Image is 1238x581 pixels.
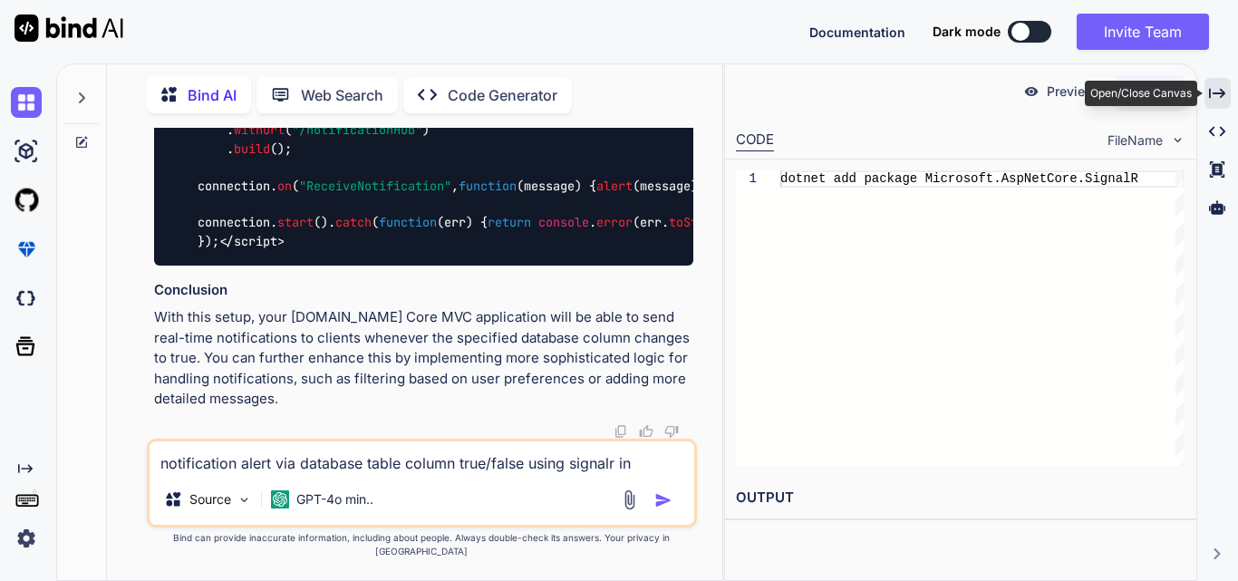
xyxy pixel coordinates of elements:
img: Bind AI [15,15,123,42]
div: 1 [736,170,757,188]
img: githubLight [11,185,42,216]
span: </ > [219,233,285,249]
p: Bind can provide inaccurate information, including about people. Always double-check its answers.... [147,531,697,558]
span: build [234,140,270,157]
p: Preview [1047,82,1096,101]
span: console [538,215,589,231]
img: chevron down [1170,132,1185,148]
img: preview [1023,83,1040,100]
span: err [444,215,466,231]
img: Pick Models [237,492,252,508]
button: Invite Team [1077,14,1209,50]
img: settings [11,523,42,554]
img: icon [654,491,672,509]
img: darkCloudIdeIcon [11,283,42,314]
span: dotnet add package Microsoft.AspNetCore.SignalR [780,171,1138,186]
h2: OUTPUT [725,477,1196,519]
p: With this setup, your [DOMAIN_NAME] Core MVC application will be able to send real-time notificat... [154,307,693,410]
button: Documentation [809,23,905,42]
span: on [277,178,292,194]
span: function [459,178,517,194]
span: alert [596,178,633,194]
span: Documentation [809,24,905,40]
span: Dark mode [933,23,1001,41]
img: premium [11,234,42,265]
span: message [524,178,575,194]
p: Code Generator [448,84,557,106]
span: script [234,233,277,249]
img: attachment [619,489,640,510]
span: function [379,215,437,231]
span: return [488,215,531,231]
span: start [277,215,314,231]
img: chat [11,87,42,118]
p: GPT-4o min.. [296,490,373,508]
span: FileName [1107,131,1163,150]
span: catch [335,215,372,231]
div: Open/Close Canvas [1085,81,1197,106]
img: ai-studio [11,136,42,167]
p: Web Search [301,84,383,106]
span: error [596,215,633,231]
span: toString [669,215,727,231]
img: dislike [664,424,679,439]
div: CODE [736,130,774,151]
img: GPT-4o mini [271,490,289,508]
span: "ReceiveNotification" [299,178,451,194]
p: Source [189,490,231,508]
span: withUrl [234,122,285,139]
img: copy [614,424,628,439]
p: Bind AI [188,84,237,106]
span: "/notificationHub" [292,122,422,139]
h3: Conclusion [154,280,693,301]
img: like [639,424,653,439]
